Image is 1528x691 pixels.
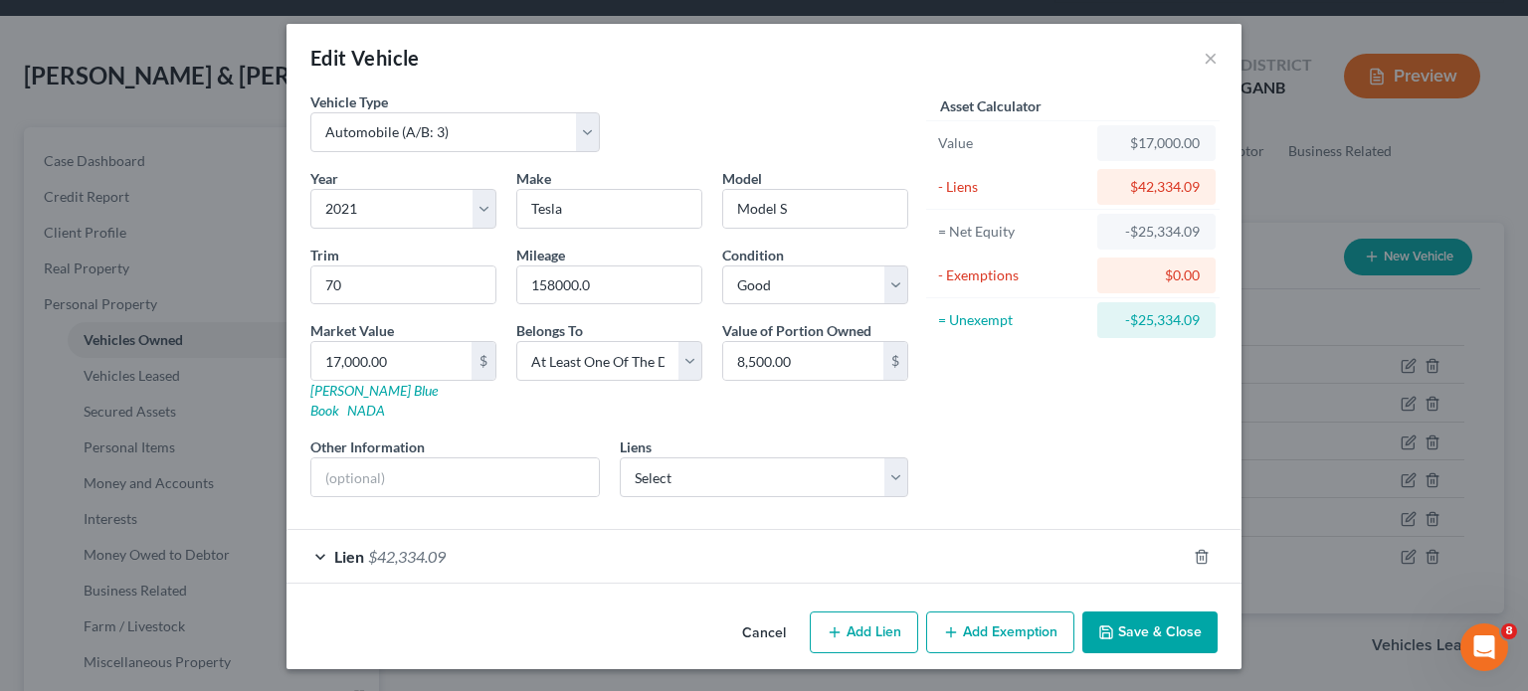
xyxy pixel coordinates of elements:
iframe: Intercom live chat [1460,623,1508,671]
p: Active 2h ago [96,25,185,45]
div: -$25,334.09 [1113,222,1200,242]
span: Make [516,170,551,187]
div: The court has added a new Credit Counseling Field that we need to update upon filing. Please remo... [32,217,310,353]
label: Year [310,168,338,189]
div: $ [472,342,495,380]
label: Mileage [516,245,565,265]
h1: [PERSON_NAME] [96,10,226,25]
button: Save & Close [1082,611,1218,653]
img: Profile image for Katie [57,11,89,43]
label: Asset Calculator [940,95,1042,116]
button: Add Lien [810,611,918,653]
label: Value of Portion Owned [722,320,871,341]
div: = Unexempt [938,310,1088,330]
div: 🚨ATTN: [GEOGRAPHIC_DATA] of [US_STATE]The court has added a new Credit Counseling Field that we n... [16,156,326,365]
label: Model [722,168,762,189]
div: Close [349,8,385,44]
label: Condition [722,245,784,265]
span: $42,334.09 [368,547,446,566]
input: (optional) [311,458,599,496]
button: Upload attachment [95,539,110,555]
input: 0.00 [723,342,883,380]
div: [PERSON_NAME] • 3h ago [32,369,188,381]
button: go back [13,8,51,46]
div: Edit Vehicle [310,44,420,72]
label: Vehicle Type [310,91,388,112]
button: × [1204,46,1218,70]
div: - Liens [938,177,1088,197]
a: NADA [347,402,385,419]
button: Send a message… [341,531,373,563]
button: Cancel [726,613,802,653]
input: 0.00 [311,342,472,380]
div: $42,334.09 [1113,177,1200,197]
button: Start recording [126,539,142,555]
span: Belongs To [516,322,583,339]
div: -$25,334.09 [1113,310,1200,330]
input: ex. Altima [723,190,907,228]
div: $0.00 [1113,265,1200,285]
div: - Exemptions [938,265,1088,285]
div: Katie says… [16,156,382,409]
div: $17,000.00 [1113,133,1200,153]
label: Liens [620,436,652,457]
textarea: Message… [17,497,381,531]
label: Market Value [310,320,394,341]
button: Add Exemption [926,611,1074,653]
button: Gif picker [63,539,79,555]
div: Value [938,133,1088,153]
input: -- [517,266,701,304]
input: ex. Nissan [517,190,701,228]
input: ex. LS, LT, etc [311,266,495,304]
button: Emoji picker [31,539,47,555]
label: Other Information [310,436,425,457]
button: Home [311,8,349,46]
div: $ [883,342,907,380]
span: 8 [1501,623,1517,639]
a: [PERSON_NAME] Blue Book [310,382,438,419]
span: Lien [334,547,364,566]
b: 🚨ATTN: [GEOGRAPHIC_DATA] of [US_STATE] [32,169,284,205]
label: Trim [310,245,339,265]
div: = Net Equity [938,222,1088,242]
